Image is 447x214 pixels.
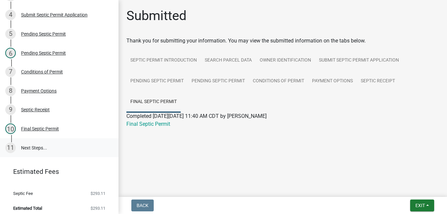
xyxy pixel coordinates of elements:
span: Estimated Total [13,206,42,210]
span: Completed [DATE][DATE] 11:40 AM CDT by [PERSON_NAME] [126,113,267,119]
a: Estimated Fees [5,165,108,178]
div: 7 [5,67,16,77]
div: 5 [5,29,16,39]
span: Back [137,203,148,208]
a: Search Parcel Data [201,50,256,71]
a: Septic Receipt [357,71,399,92]
a: Submit Septic Permit Application [315,50,403,71]
span: $293.11 [91,191,105,196]
div: 4 [5,10,16,20]
a: Final Septic Permit [126,92,181,113]
div: 9 [5,104,16,115]
div: Thank you for submitting your information. You may view the submitted information on the tabs below. [126,37,439,45]
a: Pending Septic Permit [126,71,188,92]
h1: Submitted [126,8,187,24]
div: Submit Septic Permit Application [21,13,88,17]
button: Back [131,200,154,211]
span: Exit [415,203,425,208]
a: Payment Options [308,71,357,92]
div: 8 [5,86,16,96]
span: $293.11 [91,206,105,210]
a: Owner Identification [256,50,315,71]
a: Conditions of Permit [249,71,308,92]
div: 11 [5,143,16,153]
div: Pending Septic Permit [21,51,66,55]
a: Pending Septic Permit [188,71,249,92]
div: Final Septic Permit [21,126,59,131]
div: Payment Options [21,89,57,93]
div: Pending Septic Permit [21,32,66,36]
a: Septic Permit Introduction [126,50,201,71]
div: 6 [5,48,16,58]
span: Septic Fee [13,191,33,196]
div: Conditions of Permit [21,69,63,74]
div: 10 [5,123,16,134]
div: Septic Receipt [21,107,50,112]
a: Final Septic Permit [126,121,170,127]
button: Exit [410,200,434,211]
